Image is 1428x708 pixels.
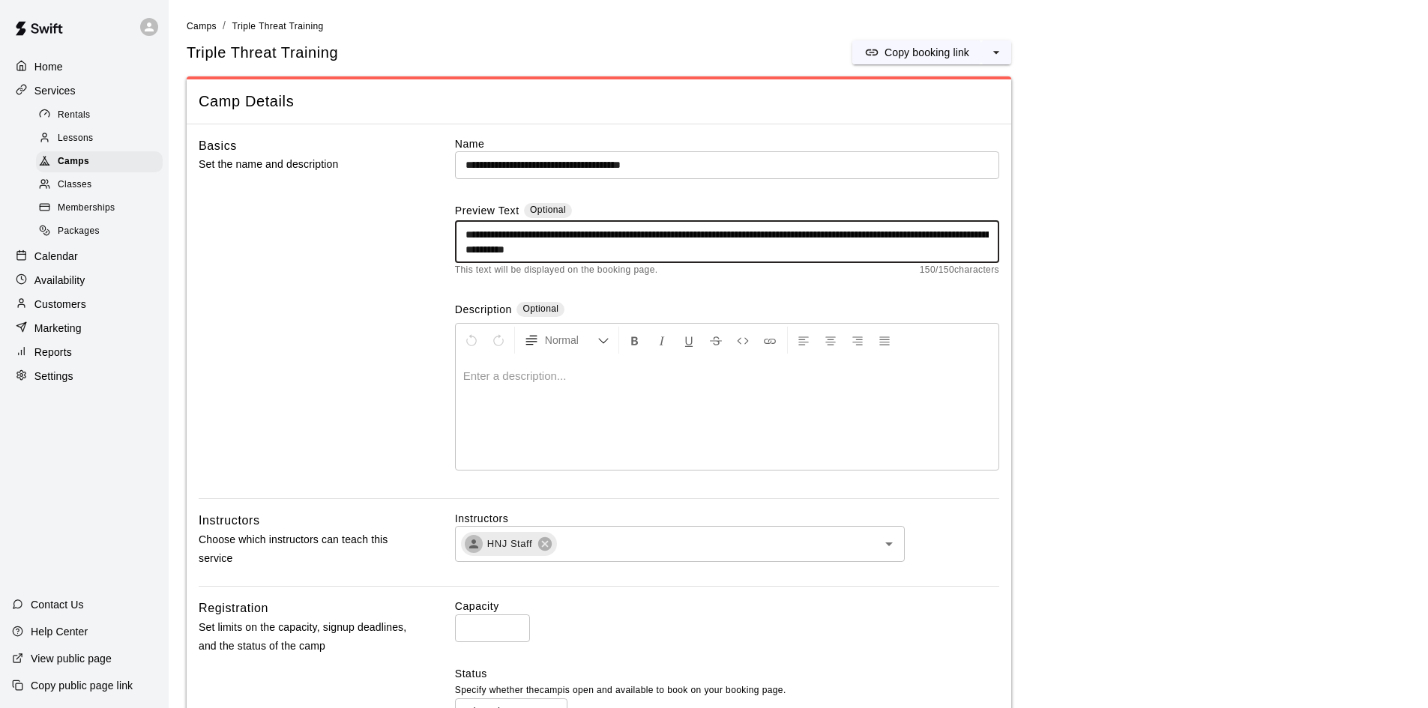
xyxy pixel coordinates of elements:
[459,327,484,354] button: Undo
[31,651,112,666] p: View public page
[455,136,999,151] label: Name
[478,536,541,551] span: HNJ Staff
[649,327,675,354] button: Format Italics
[920,263,999,278] span: 150 / 150 characters
[187,19,217,31] a: Camps
[199,91,999,112] span: Camp Details
[12,317,157,339] a: Marketing
[879,533,900,554] button: Open
[58,131,94,146] span: Lessons
[12,341,157,363] a: Reports
[187,43,338,63] h5: Triple Threat Training
[12,269,157,291] a: Availability
[36,198,163,219] div: Memberships
[12,79,157,102] a: Services
[58,178,91,193] span: Classes
[703,327,729,354] button: Format Strikethrough
[199,530,407,568] p: Choose which instructors can teach this service
[36,151,169,174] a: Camps
[36,128,163,149] div: Lessons
[34,83,76,98] p: Services
[36,105,163,126] div: Rentals
[461,532,557,556] div: HNJ Staff
[12,293,157,315] a: Customers
[852,40,1011,64] div: split button
[31,678,133,693] p: Copy public page link
[12,245,157,267] a: Calendar
[455,599,999,614] label: Capacity
[12,365,157,387] a: Settings
[522,303,558,314] span: Optional
[818,327,843,354] button: Center Align
[58,224,100,239] span: Packages
[455,302,512,319] label: Description
[58,108,91,123] span: Rentals
[36,151,163,172] div: Camps
[34,297,86,312] p: Customers
[199,511,260,530] h6: Instructors
[885,45,969,60] p: Copy booking link
[58,154,89,169] span: Camps
[872,327,897,354] button: Justify Align
[34,273,85,288] p: Availability
[34,249,78,264] p: Calendar
[36,127,169,150] a: Lessons
[455,666,999,681] label: Status
[622,327,648,354] button: Format Bold
[31,624,88,639] p: Help Center
[199,155,407,174] p: Set the name and description
[36,197,169,220] a: Memberships
[455,511,999,526] label: Instructors
[465,535,483,553] div: HNJ Staff
[518,327,615,354] button: Formatting Options
[12,55,157,78] a: Home
[486,327,511,354] button: Redo
[199,599,268,618] h6: Registration
[31,597,84,612] p: Contact Us
[455,263,658,278] span: This text will be displayed on the booking page.
[223,18,226,34] li: /
[981,40,1011,64] button: select merge strategy
[730,327,756,354] button: Insert Code
[852,40,981,64] button: Copy booking link
[36,220,169,243] a: Packages
[199,618,407,656] p: Set limits on the capacity, signup deadlines, and the status of the camp
[34,321,82,336] p: Marketing
[199,136,237,156] h6: Basics
[36,221,163,242] div: Packages
[36,103,169,127] a: Rentals
[455,683,999,698] p: Specify whether the camp is open and available to book on your booking page.
[34,369,73,384] p: Settings
[455,203,519,220] label: Preview Text
[58,201,115,216] span: Memberships
[676,327,702,354] button: Format Underline
[187,18,1410,34] nav: breadcrumb
[232,21,323,31] span: Triple Threat Training
[530,205,566,215] span: Optional
[36,175,163,196] div: Classes
[845,327,870,354] button: Right Align
[34,345,72,360] p: Reports
[545,333,597,348] span: Normal
[757,327,783,354] button: Insert Link
[791,327,816,354] button: Left Align
[34,59,63,74] p: Home
[36,174,169,197] a: Classes
[187,21,217,31] span: Camps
